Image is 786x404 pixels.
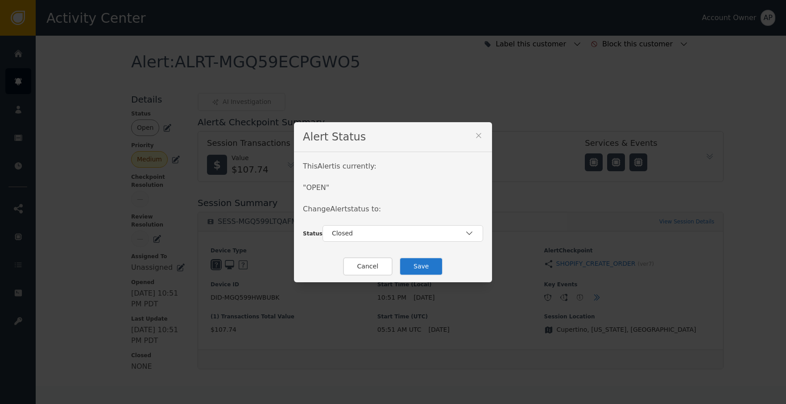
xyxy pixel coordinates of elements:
[332,229,465,238] div: Closed
[343,257,393,276] button: Cancel
[303,231,323,237] span: Status
[323,225,483,242] button: Closed
[399,257,443,276] button: Save
[294,122,492,152] div: Alert Status
[303,205,381,213] span: Change Alert status to:
[303,183,329,192] span: " OPEN "
[303,162,376,170] span: This Alert is currently:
